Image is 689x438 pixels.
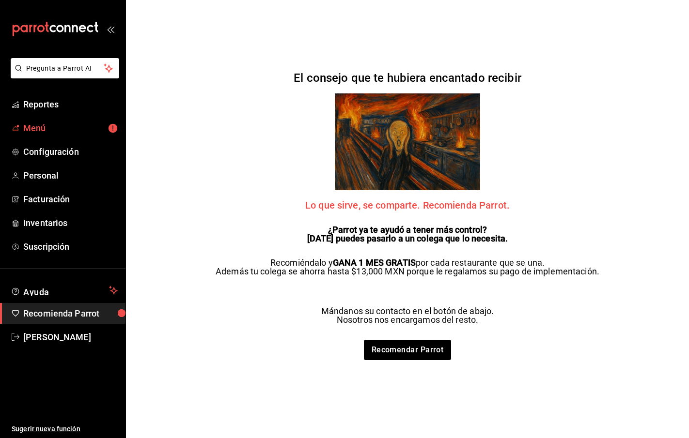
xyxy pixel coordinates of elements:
[23,121,118,135] span: Menú
[364,340,452,360] a: Recomendar Parrot
[23,285,105,296] span: Ayuda
[305,200,510,210] span: Lo que sirve, se comparte. Recomienda Parrot.
[216,258,599,276] p: Recomiéndalo y por cada restaurante que se una. Además tu colega se ahorra hasta $13,000 MXN porq...
[23,145,118,158] span: Configuración
[23,216,118,229] span: Inventarios
[23,169,118,182] span: Personal
[107,25,114,33] button: open_drawer_menu
[321,307,494,324] p: Mándanos su contacto en el botón de abajo. Nosotros nos encargamos del resto.
[294,72,521,84] h2: El consejo que te hubiera encantado recibir
[7,70,119,80] a: Pregunta a Parrot AI
[11,58,119,78] button: Pregunta a Parrot AI
[333,257,416,268] strong: GANA 1 MES GRATIS
[23,98,118,111] span: Reportes
[335,93,480,190] img: referrals Parrot
[23,307,118,320] span: Recomienda Parrot
[23,193,118,206] span: Facturación
[23,331,118,344] span: [PERSON_NAME]
[12,424,118,434] span: Sugerir nueva función
[26,63,104,74] span: Pregunta a Parrot AI
[23,240,118,253] span: Suscripción
[307,233,508,243] strong: [DATE] puedes pasarlo a un colega que lo necesita.
[328,225,487,235] strong: ¿Parrot ya te ayudó a tener más control?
